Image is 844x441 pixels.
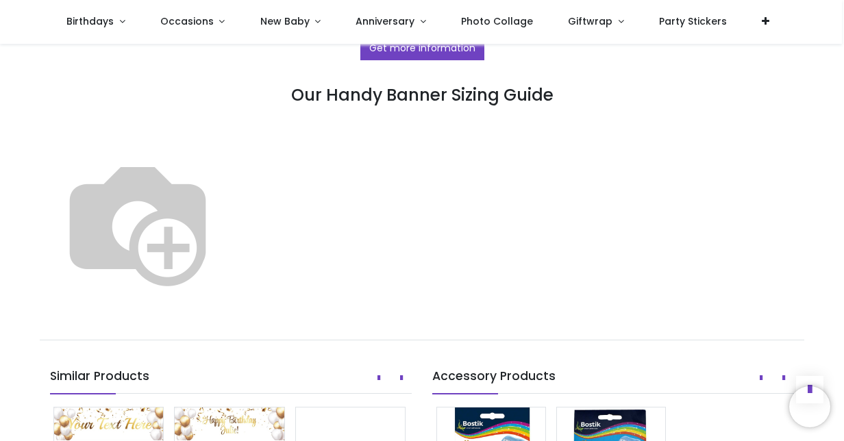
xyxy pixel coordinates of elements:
span: New Baby [260,14,310,28]
span: Birthdays [66,14,114,28]
span: Giftwrap [568,14,612,28]
a: Get more information [360,37,484,60]
span: Photo Collage [461,14,533,28]
iframe: Brevo live chat [789,386,830,427]
span: Occasions [160,14,214,28]
span: Party Stickers [659,14,727,28]
button: Prev [369,366,389,390]
button: Next [773,366,794,390]
h5: Accessory Products [432,368,794,394]
button: Next [391,366,412,390]
img: Banner_Size_Helper_Image_Compare.svg [50,134,225,310]
h5: Similar Products [50,368,412,394]
span: Anniversary [356,14,414,28]
img: Personalised Happy Birthday Banner - Gold Balloons - 1 Photo Upload [296,407,405,440]
img: Personalised Party Banner - Gold & White Balloons - Custom Text [54,407,163,440]
button: Prev [751,366,771,390]
img: Happy Birthday Banner - Gold & White Party Balloons [175,407,284,440]
h3: Our Handy Banner Sizing Guide [50,36,794,108]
